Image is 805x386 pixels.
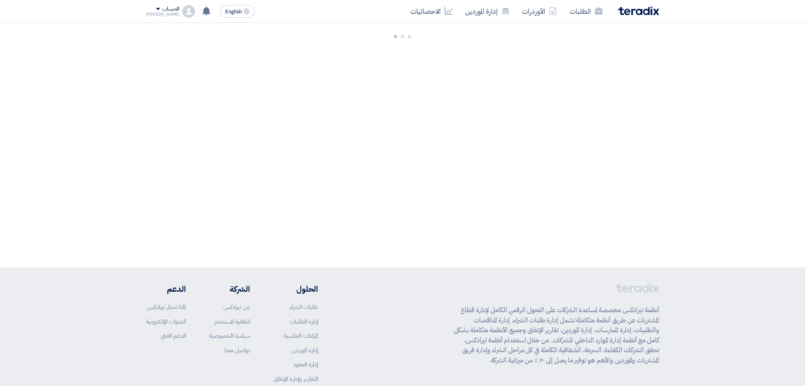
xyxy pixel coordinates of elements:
[224,346,250,355] a: تواصل معنا
[146,283,186,295] li: الدعم
[459,2,516,20] a: إدارة الموردين
[284,331,318,340] a: المزادات العكسية
[291,346,318,355] a: إدارة الموردين
[225,9,242,15] span: English
[220,5,255,18] button: English
[209,331,250,340] a: سياسة الخصوصية
[290,317,318,326] a: إدارة الطلبات
[146,12,180,16] div: [PERSON_NAME]
[516,2,563,20] a: الأوردرات
[162,6,179,13] div: الحساب
[274,283,318,295] li: الحلول
[214,317,250,326] a: اتفاقية المستخدم
[618,6,659,15] img: Teradix logo
[293,360,318,369] a: إدارة العقود
[146,317,186,326] a: الندوات الإلكترونية
[223,303,250,311] a: عن تيرادكس
[563,2,609,20] a: الطلبات
[209,283,250,295] li: الشركة
[274,375,318,383] a: التقارير وإدارة الإنفاق
[404,2,459,20] a: الاحصائيات
[182,5,195,18] img: profile_test.png
[454,305,659,365] p: أنظمة تيرادكس مخصصة لمساعدة الشركات على التحول الرقمي الكامل لإدارة قطاع المشتريات عن طريق أنظمة ...
[161,331,186,340] a: الدعم الفني
[289,303,318,311] a: طلبات الشراء
[147,303,186,311] a: لماذا تختار تيرادكس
